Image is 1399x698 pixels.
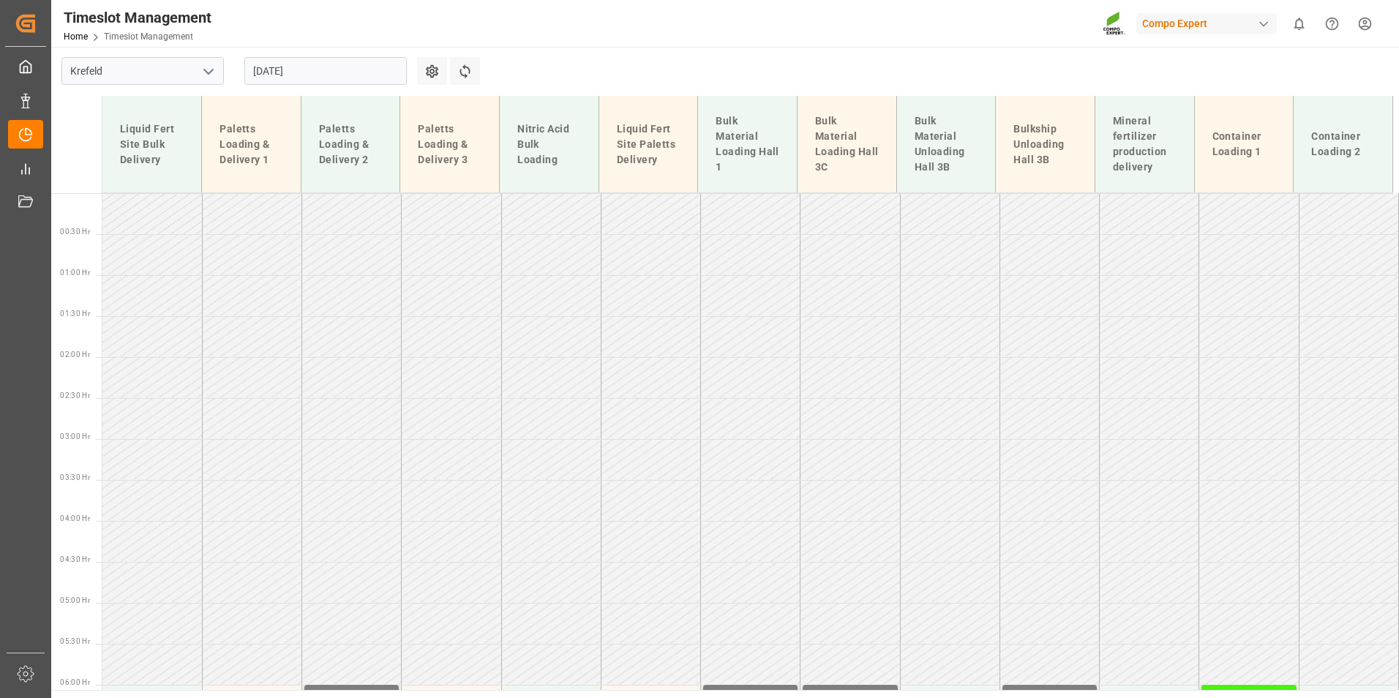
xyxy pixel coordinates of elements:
[710,108,785,181] div: Bulk Material Loading Hall 1
[1136,13,1277,34] div: Compo Expert
[60,473,90,481] span: 03:30 Hr
[1136,10,1283,37] button: Compo Expert
[1107,108,1182,181] div: Mineral fertilizer production delivery
[809,108,885,181] div: Bulk Material Loading Hall 3C
[60,391,90,399] span: 02:30 Hr
[1305,123,1381,165] div: Container Loading 2
[1103,11,1126,37] img: Screenshot%202023-09-29%20at%2010.02.21.png_1712312052.png
[60,637,90,645] span: 05:30 Hr
[114,116,190,173] div: Liquid Fert Site Bulk Delivery
[60,596,90,604] span: 05:00 Hr
[1207,123,1282,165] div: Container Loading 1
[1316,7,1349,40] button: Help Center
[60,269,90,277] span: 01:00 Hr
[60,514,90,522] span: 04:00 Hr
[64,7,211,29] div: Timeslot Management
[214,116,289,173] div: Paletts Loading & Delivery 1
[60,555,90,563] span: 04:30 Hr
[244,57,407,85] input: DD.MM.YYYY
[412,116,487,173] div: Paletts Loading & Delivery 3
[909,108,984,181] div: Bulk Material Unloading Hall 3B
[511,116,587,173] div: Nitric Acid Bulk Loading
[60,350,90,359] span: 02:00 Hr
[611,116,686,173] div: Liquid Fert Site Paletts Delivery
[1283,7,1316,40] button: show 0 new notifications
[61,57,224,85] input: Type to search/select
[197,60,219,83] button: open menu
[60,678,90,686] span: 06:00 Hr
[60,228,90,236] span: 00:30 Hr
[60,309,90,318] span: 01:30 Hr
[1008,116,1083,173] div: Bulkship Unloading Hall 3B
[64,31,88,42] a: Home
[313,116,389,173] div: Paletts Loading & Delivery 2
[60,432,90,440] span: 03:00 Hr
